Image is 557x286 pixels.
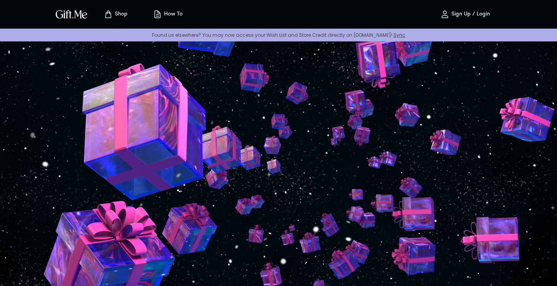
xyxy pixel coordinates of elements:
[393,32,405,38] a: Sync
[426,2,504,27] button: Sign Up / Login
[146,2,189,27] button: How To
[153,10,162,19] img: how-to.svg
[6,32,551,38] p: Found us elsewhere? You may now access your Wish List and Store Credit directly on [DOMAIN_NAME]!
[113,11,128,18] p: Shop
[162,11,183,18] p: How To
[449,11,490,18] p: Sign Up / Login
[94,2,137,27] button: Store page
[53,10,90,19] button: GiftMe Logo
[54,9,89,20] img: GiftMe Logo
